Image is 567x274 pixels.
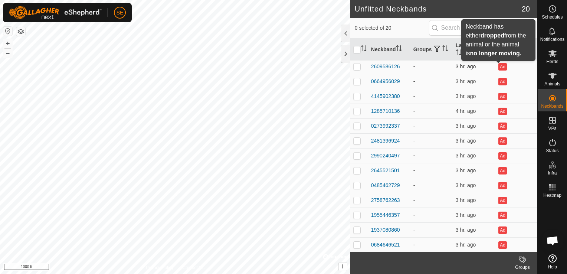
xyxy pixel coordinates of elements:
[456,78,476,84] span: Sep 28, 2025, 7:36 AM
[339,262,347,271] button: i
[183,264,204,271] a: Contact Us
[410,208,453,222] td: -
[456,50,462,56] p-sorticon: Activate to sort
[542,15,563,19] span: Schedules
[396,46,402,52] p-sorticon: Activate to sort
[498,123,507,130] button: Ad
[498,167,507,174] button: Ad
[410,193,453,208] td: -
[508,264,537,271] div: Groups
[456,227,476,233] span: Sep 28, 2025, 7:36 AM
[495,39,537,61] th: Alerts
[410,178,453,193] td: -
[456,167,476,173] span: Sep 28, 2025, 7:36 AM
[543,193,561,198] span: Heatmap
[498,63,507,71] button: Ad
[342,263,344,270] span: i
[456,242,476,248] span: Sep 28, 2025, 7:36 AM
[9,6,102,19] img: Gallagher Logo
[546,59,558,64] span: Herds
[442,46,448,52] p-sorticon: Activate to sort
[456,108,476,114] span: Sep 28, 2025, 6:36 AM
[3,49,12,58] button: –
[456,63,476,69] span: Sep 28, 2025, 7:36 AM
[546,149,558,153] span: Status
[548,126,556,131] span: VPs
[146,264,174,271] a: Privacy Policy
[371,167,400,174] div: 2645521501
[410,133,453,148] td: -
[410,39,453,61] th: Groups
[371,211,400,219] div: 1955446357
[498,241,507,249] button: Ad
[548,171,557,175] span: Infra
[368,39,410,61] th: Neckband
[498,152,507,160] button: Ad
[498,226,507,234] button: Ad
[117,9,124,17] span: SE
[410,148,453,163] td: -
[456,212,476,218] span: Sep 28, 2025, 7:36 AM
[371,241,400,249] div: 0684646521
[410,104,453,118] td: -
[355,4,522,13] h2: Unfitted Neckbands
[541,104,563,108] span: Neckbands
[540,37,564,42] span: Notifications
[498,93,507,100] button: Ad
[548,265,557,269] span: Help
[410,74,453,89] td: -
[456,197,476,203] span: Sep 28, 2025, 7:36 AM
[410,89,453,104] td: -
[453,39,495,61] th: Last Updated
[498,197,507,204] button: Ad
[410,237,453,252] td: -
[498,137,507,145] button: Ad
[16,27,25,36] button: Map Layers
[544,82,560,86] span: Animals
[410,222,453,237] td: -
[498,212,507,219] button: Ad
[522,3,530,14] span: 20
[371,122,400,130] div: 0273992337
[371,182,400,189] div: 0485462729
[498,182,507,189] button: Ad
[361,46,367,52] p-sorticon: Activate to sort
[371,63,400,71] div: 2609586126
[498,78,507,85] button: Ad
[371,196,400,204] div: 2758762263
[355,24,429,32] span: 0 selected of 20
[371,92,400,100] div: 4145902380
[513,46,519,52] p-sorticon: Activate to sort
[371,78,400,85] div: 0664956029
[456,123,476,129] span: Sep 28, 2025, 7:36 AM
[3,27,12,36] button: Reset Map
[410,59,453,74] td: -
[456,93,476,99] span: Sep 28, 2025, 7:36 AM
[371,152,400,160] div: 2990240497
[410,118,453,133] td: -
[456,153,476,159] span: Sep 28, 2025, 7:36 AM
[371,107,400,115] div: 1285710136
[371,226,400,234] div: 1937080860
[456,182,476,188] span: Sep 28, 2025, 7:36 AM
[371,137,400,145] div: 2481396924
[3,39,12,48] button: +
[538,251,567,272] a: Help
[410,163,453,178] td: -
[429,20,519,36] input: Search (S)
[498,108,507,115] button: Ad
[456,138,476,144] span: Sep 28, 2025, 7:36 AM
[541,229,564,252] div: Open chat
